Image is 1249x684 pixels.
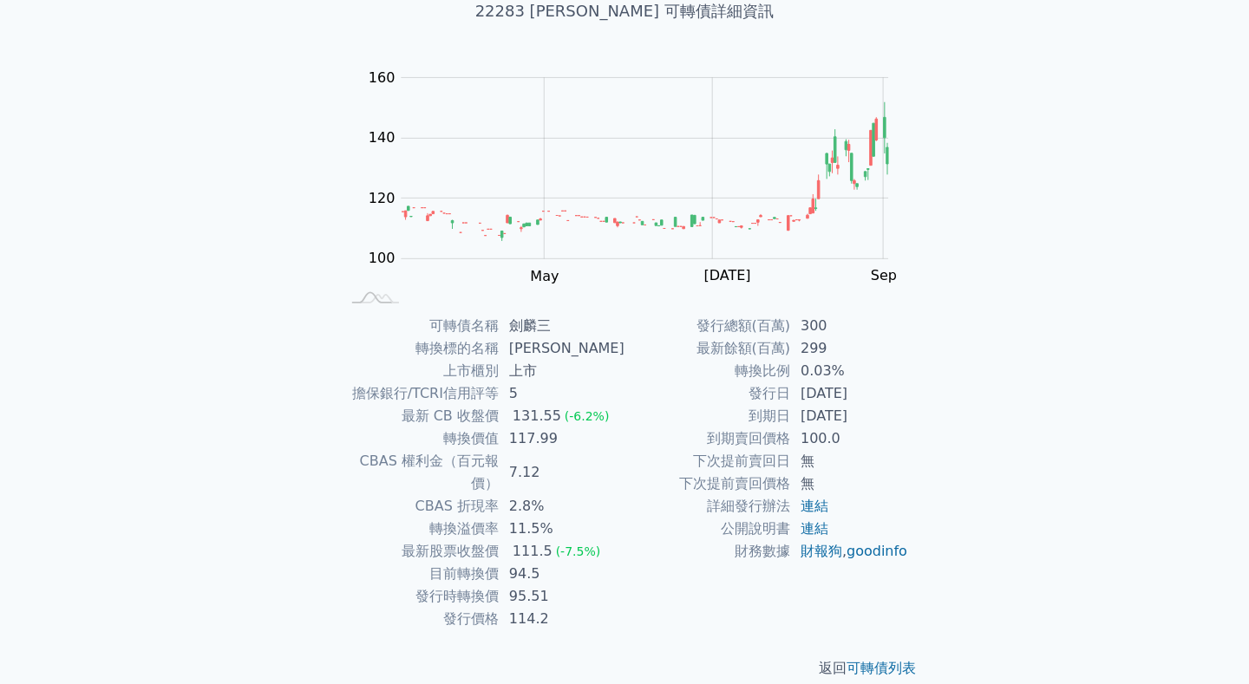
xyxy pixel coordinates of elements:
[499,382,624,405] td: 5
[801,498,828,514] a: 連結
[340,585,499,608] td: 發行時轉換價
[340,495,499,518] td: CBAS 折現率
[340,563,499,585] td: 目前轉換價
[1162,601,1249,684] iframe: Chat Widget
[340,360,499,382] td: 上市櫃別
[340,608,499,630] td: 發行價格
[624,405,790,427] td: 到期日
[801,520,828,537] a: 連結
[340,337,499,360] td: 轉換標的名稱
[360,69,915,284] g: Chart
[1162,601,1249,684] div: 聊天小工具
[556,544,601,558] span: (-7.5%)
[499,337,624,360] td: [PERSON_NAME]
[624,360,790,382] td: 轉換比例
[340,405,499,427] td: 最新 CB 收盤價
[340,540,499,563] td: 最新股票收盤價
[624,427,790,450] td: 到期賣回價格
[340,518,499,540] td: 轉換溢價率
[624,518,790,540] td: 公開說明書
[499,585,624,608] td: 95.51
[624,337,790,360] td: 最新餘額(百萬)
[340,427,499,450] td: 轉換價值
[871,268,897,284] tspan: Sep
[565,409,610,423] span: (-6.2%)
[790,382,909,405] td: [DATE]
[801,543,842,559] a: 財報狗
[624,495,790,518] td: 詳細發行辦法
[499,360,624,382] td: 上市
[499,427,624,450] td: 117.99
[340,450,499,495] td: CBAS 權利金（百元報價）
[499,518,624,540] td: 11.5%
[369,69,396,86] tspan: 160
[790,315,909,337] td: 300
[790,540,909,563] td: ,
[369,129,396,146] tspan: 140
[369,190,396,206] tspan: 120
[499,450,624,495] td: 7.12
[369,251,396,267] tspan: 100
[790,360,909,382] td: 0.03%
[499,495,624,518] td: 2.8%
[790,427,909,450] td: 100.0
[847,543,907,559] a: goodinfo
[509,540,556,563] div: 111.5
[624,315,790,337] td: 發行總額(百萬)
[790,337,909,360] td: 299
[624,472,790,495] td: 下次提前賣回價格
[499,563,624,585] td: 94.5
[624,382,790,405] td: 發行日
[319,658,930,679] p: 返回
[790,450,909,472] td: 無
[704,268,751,284] tspan: [DATE]
[790,472,909,495] td: 無
[509,405,565,427] div: 131.55
[531,268,559,284] tspan: May
[624,450,790,472] td: 下次提前賣回日
[340,382,499,405] td: 擔保銀行/TCRI信用評等
[499,315,624,337] td: 劍麟三
[499,608,624,630] td: 114.2
[847,660,916,676] a: 可轉債列表
[790,405,909,427] td: [DATE]
[340,315,499,337] td: 可轉債名稱
[624,540,790,563] td: 財務數據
